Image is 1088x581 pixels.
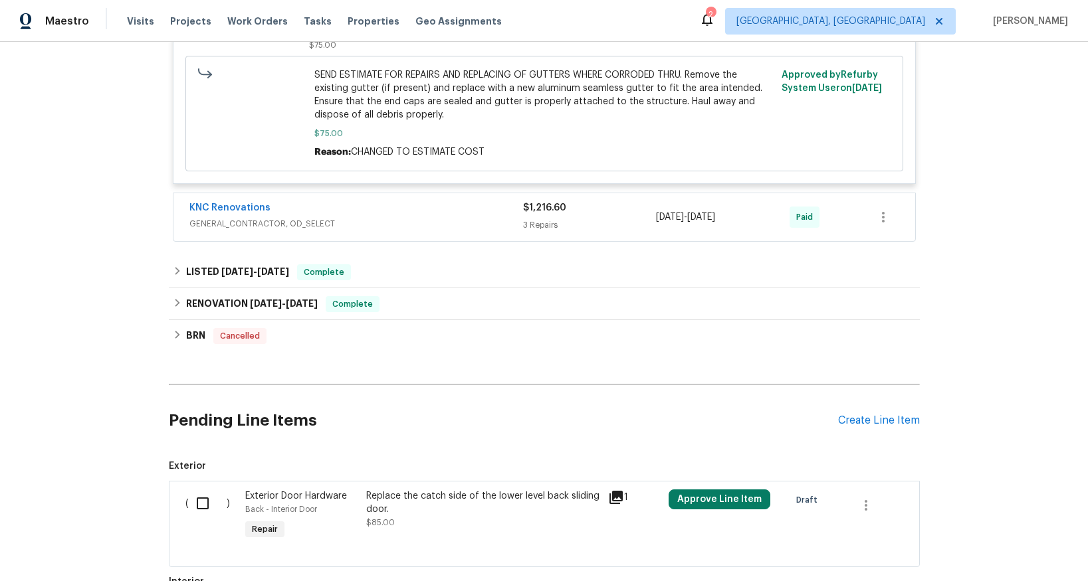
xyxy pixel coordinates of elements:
[348,15,399,28] span: Properties
[687,212,715,222] span: [DATE]
[186,328,205,344] h6: BRN
[608,489,661,505] div: 1
[669,489,770,509] button: Approve Line Item
[366,489,600,516] div: Replace the catch side of the lower level back sliding door.
[314,127,774,140] span: $75.00
[314,147,351,157] span: Reason:
[189,203,271,212] a: KNC Renovations
[415,15,502,28] span: Geo Assignments
[221,267,289,276] span: -
[247,523,283,536] span: Repair
[852,84,882,93] span: [DATE]
[169,390,838,452] h2: Pending Line Items
[189,217,523,230] span: GENERAL_CONTRACTOR, OD_SELECT
[169,320,920,352] div: BRN Cancelled
[304,17,332,26] span: Tasks
[838,414,920,427] div: Create Line Item
[170,15,211,28] span: Projects
[309,41,336,49] span: $75.00
[988,15,1068,28] span: [PERSON_NAME]
[656,210,715,224] span: -
[250,299,282,308] span: [DATE]
[245,491,347,501] span: Exterior Door Hardware
[186,296,318,312] h6: RENOVATION
[366,519,395,527] span: $85.00
[782,70,882,93] span: Approved by Refurby System User on
[127,15,154,28] span: Visits
[169,256,920,288] div: LISTED [DATE]-[DATE]Complete
[169,459,920,473] span: Exterior
[257,267,289,276] span: [DATE]
[169,288,920,320] div: RENOVATION [DATE]-[DATE]Complete
[796,493,823,507] span: Draft
[45,15,89,28] span: Maestro
[314,68,774,122] span: SEND ESTIMATE FOR REPAIRS AND REPLACING OF GUTTERS WHERE CORRODED THRU. Remove the existing gutte...
[796,210,818,224] span: Paid
[656,212,684,222] span: [DATE]
[215,329,265,343] span: Cancelled
[706,8,715,21] div: 2
[298,266,350,279] span: Complete
[186,264,289,280] h6: LISTED
[181,485,242,546] div: ( )
[736,15,925,28] span: [GEOGRAPHIC_DATA], [GEOGRAPHIC_DATA]
[327,297,378,311] span: Complete
[250,299,318,308] span: -
[245,505,317,513] span: Back - Interior Door
[523,218,657,232] div: 3 Repairs
[523,203,566,212] span: $1,216.60
[221,267,253,276] span: [DATE]
[286,299,318,308] span: [DATE]
[227,15,288,28] span: Work Orders
[351,147,485,157] span: CHANGED TO ESTIMATE COST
